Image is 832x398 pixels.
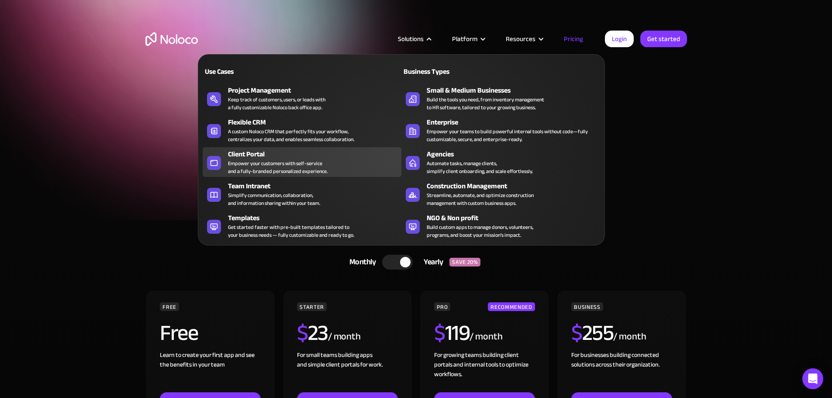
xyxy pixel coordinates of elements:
[434,312,445,353] span: $
[571,302,603,311] div: BUSINESS
[203,61,401,81] a: Use Cases
[427,191,534,207] div: Streamline, automate, and optimize construction management with custom business apps.
[203,66,298,77] div: Use Cases
[203,179,401,209] a: Team IntranetSimplify communication, collaboration,and information sharing within your team.
[228,191,320,207] div: Simplify communication, collaboration, and information sharing within your team.
[571,322,613,344] h2: 255
[488,302,535,311] div: RECOMMENDED
[506,33,535,45] div: Resources
[338,256,383,269] div: Monthly
[401,147,600,177] a: AgenciesAutomate tasks, manage clients,simplify client onboarding, and scale effortlessly.
[297,322,328,344] h2: 23
[434,322,470,344] h2: 119
[427,96,544,111] div: Build the tools you need, from inventory management to HR software, tailored to your growing busi...
[297,350,397,392] div: For small teams building apps and simple client portals for work. ‍
[160,350,260,392] div: Learn to create your first app and see the benefits in your team ‍
[297,312,308,353] span: $
[401,211,600,241] a: NGO & Non profitBuild custom apps to manage donors, volunteers,programs, and boost your mission’s...
[571,312,582,353] span: $
[401,179,600,209] a: Construction ManagementStreamline, automate, and optimize constructionmanagement with custom busi...
[297,302,326,311] div: STARTER
[413,256,449,269] div: Yearly
[553,33,594,45] a: Pricing
[203,83,401,113] a: Project ManagementKeep track of customers, users, or leads witha fully customizable Noloco back o...
[441,33,495,45] div: Platform
[228,159,328,175] div: Empower your customers with self-service and a fully-branded personalized experience.
[802,368,823,389] div: Open Intercom Messenger
[640,31,687,47] a: Get started
[401,66,497,77] div: Business Types
[605,31,634,47] a: Login
[434,302,450,311] div: PRO
[203,211,401,241] a: TemplatesGet started faster with pre-built templates tailored toyour business needs — fully custo...
[228,117,405,128] div: Flexible CRM
[145,229,687,251] div: CHOOSE YOUR PLAN
[401,83,600,113] a: Small & Medium BusinessesBuild the tools you need, from inventory managementto HR software, tailo...
[427,128,596,143] div: Empower your teams to build powerful internal tools without code—fully customizable, secure, and ...
[427,181,604,191] div: Construction Management
[203,115,401,145] a: Flexible CRMA custom Noloco CRM that perfectly fits your workflow,centralizes your data, and enab...
[228,128,354,143] div: A custom Noloco CRM that perfectly fits your workflow, centralizes your data, and enables seamles...
[452,33,477,45] div: Platform
[427,223,533,239] div: Build custom apps to manage donors, volunteers, programs, and boost your mission’s impact.
[449,258,480,266] div: SAVE 20%
[401,61,600,81] a: Business Types
[145,135,687,149] h2: Start for free. Upgrade to support your business at any stage.
[328,330,361,344] div: / month
[387,33,441,45] div: Solutions
[434,350,535,392] div: For growing teams building client portals and internal tools to optimize workflows.
[203,147,401,177] a: Client PortalEmpower your customers with self-serviceand a fully-branded personalized experience.
[470,330,502,344] div: / month
[427,213,604,223] div: NGO & Non profit
[228,149,405,159] div: Client Portal
[160,322,198,344] h2: Free
[228,181,405,191] div: Team Intranet
[495,33,553,45] div: Resources
[160,302,179,311] div: FREE
[398,33,424,45] div: Solutions
[427,149,604,159] div: Agencies
[145,74,687,127] h1: Flexible Pricing Designed for Business
[228,223,354,239] div: Get started faster with pre-built templates tailored to your business needs — fully customizable ...
[571,350,672,392] div: For businesses building connected solutions across their organization. ‍
[145,32,198,46] a: home
[401,115,600,145] a: EnterpriseEmpower your teams to build powerful internal tools without code—fully customizable, se...
[228,85,405,96] div: Project Management
[427,117,604,128] div: Enterprise
[198,42,605,246] nav: Solutions
[228,213,405,223] div: Templates
[427,85,604,96] div: Small & Medium Businesses
[613,330,646,344] div: / month
[427,159,533,175] div: Automate tasks, manage clients, simplify client onboarding, and scale effortlessly.
[228,96,325,111] div: Keep track of customers, users, or leads with a fully customizable Noloco back office app.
